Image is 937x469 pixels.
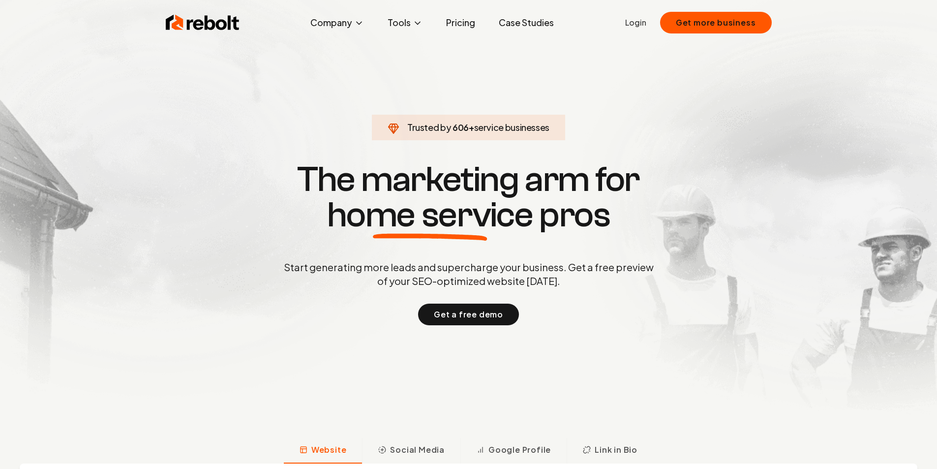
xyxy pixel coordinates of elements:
span: Social Media [390,444,445,456]
button: Tools [380,13,430,32]
img: Rebolt Logo [166,13,240,32]
a: Case Studies [491,13,562,32]
button: Link in Bio [567,438,653,464]
span: Link in Bio [595,444,637,456]
span: home service [327,197,533,233]
button: Get more business [660,12,772,33]
span: 606 [453,121,469,134]
a: Login [625,17,646,29]
span: Trusted by [407,122,451,133]
button: Google Profile [460,438,567,464]
p: Start generating more leads and supercharge your business. Get a free preview of your SEO-optimiz... [282,260,656,288]
button: Social Media [362,438,460,464]
a: Pricing [438,13,483,32]
span: + [469,122,474,133]
h1: The marketing arm for pros [233,162,705,233]
button: Company [302,13,372,32]
span: Website [311,444,347,456]
span: service businesses [474,122,550,133]
button: Get a free demo [418,304,519,325]
button: Website [284,438,363,464]
span: Google Profile [488,444,551,456]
